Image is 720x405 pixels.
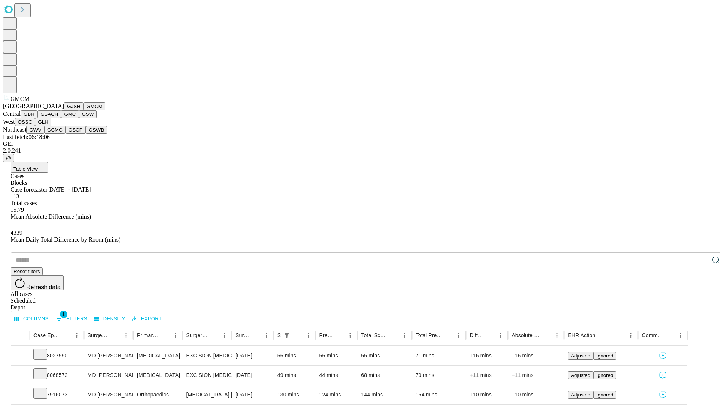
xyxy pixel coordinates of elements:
button: GSWB [86,126,107,134]
div: Difference [469,332,484,338]
button: Adjusted [568,352,593,360]
span: Mean Absolute Difference (mins) [10,213,91,220]
div: 49 mins [277,366,312,385]
div: +10 mins [511,385,560,404]
button: Sort [334,330,345,340]
button: Menu [261,330,272,340]
button: Expand [15,349,26,363]
button: OSCP [66,126,86,134]
button: OSW [79,110,97,118]
button: Sort [596,330,606,340]
span: West [3,118,15,125]
div: MD [PERSON_NAME] [PERSON_NAME] [88,385,129,404]
button: Table View [10,162,48,173]
button: Refresh data [10,275,64,290]
div: GEI [3,141,717,147]
div: Orthopaedics [137,385,178,404]
div: MD [PERSON_NAME] [PERSON_NAME] [88,346,129,365]
button: Menu [495,330,506,340]
div: +11 mins [469,366,504,385]
span: Northeast [3,126,26,133]
div: 71 mins [415,346,462,365]
span: Adjusted [571,392,590,397]
span: Adjusted [571,353,590,358]
button: GMC [61,110,79,118]
div: Total Predicted Duration [415,332,442,338]
span: Table View [13,166,37,172]
span: Refresh data [26,284,61,290]
div: 56 mins [277,346,312,365]
span: @ [6,155,11,161]
div: 56 mins [319,346,354,365]
button: Export [130,313,163,325]
span: Case forecaster [10,186,47,193]
span: [DATE] - [DATE] [47,186,91,193]
button: @ [3,154,14,162]
div: Scheduled In Room Duration [277,332,281,338]
span: GMCM [10,96,30,102]
button: Sort [389,330,399,340]
span: Total cases [10,200,37,206]
div: 2.0.241 [3,147,717,154]
button: Sort [61,330,72,340]
span: 1 [60,310,67,318]
span: Ignored [596,353,613,358]
button: Sort [293,330,303,340]
button: Sort [160,330,170,340]
button: Menu [453,330,464,340]
div: 55 mins [361,346,408,365]
div: Surgeon Name [88,332,109,338]
div: [DATE] [235,385,270,404]
div: +10 mins [469,385,504,404]
button: Menu [219,330,230,340]
button: Show filters [282,330,292,340]
button: Adjusted [568,391,593,399]
button: Menu [625,330,636,340]
span: Central [3,111,21,117]
button: Sort [443,330,453,340]
div: 1 active filter [282,330,292,340]
span: Ignored [596,392,613,397]
div: 44 mins [319,366,354,385]
button: GLH [35,118,51,126]
button: Menu [552,330,562,340]
button: Ignored [593,391,616,399]
button: Menu [399,330,410,340]
button: Sort [541,330,552,340]
button: Sort [664,330,675,340]
div: +11 mins [511,366,560,385]
div: EHR Action [568,332,595,338]
div: Total Scheduled Duration [361,332,388,338]
div: 130 mins [277,385,312,404]
div: 79 mins [415,366,462,385]
button: Select columns [12,313,51,325]
button: GWV [26,126,44,134]
button: GJSH [64,102,84,110]
button: Expand [15,388,26,402]
button: Expand [15,369,26,382]
span: [GEOGRAPHIC_DATA] [3,103,64,109]
div: [DATE] [235,366,270,385]
span: Reset filters [13,268,40,274]
button: GSACH [37,110,61,118]
div: 124 mins [319,385,354,404]
span: Last fetch: 06:18:06 [3,134,50,140]
button: Ignored [593,352,616,360]
span: Mean Daily Total Difference by Room (mins) [10,236,120,243]
button: Sort [110,330,121,340]
div: Primary Service [137,332,159,338]
div: Case Epic Id [33,332,60,338]
div: 154 mins [415,385,462,404]
button: Adjusted [568,371,593,379]
div: Comments [642,332,663,338]
div: 8068572 [33,366,80,385]
button: Menu [72,330,82,340]
div: 144 mins [361,385,408,404]
span: 113 [10,193,19,199]
div: 68 mins [361,366,408,385]
button: Menu [303,330,314,340]
div: [DATE] [235,346,270,365]
button: Menu [170,330,181,340]
button: Show filters [54,313,89,325]
div: +16 mins [469,346,504,365]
